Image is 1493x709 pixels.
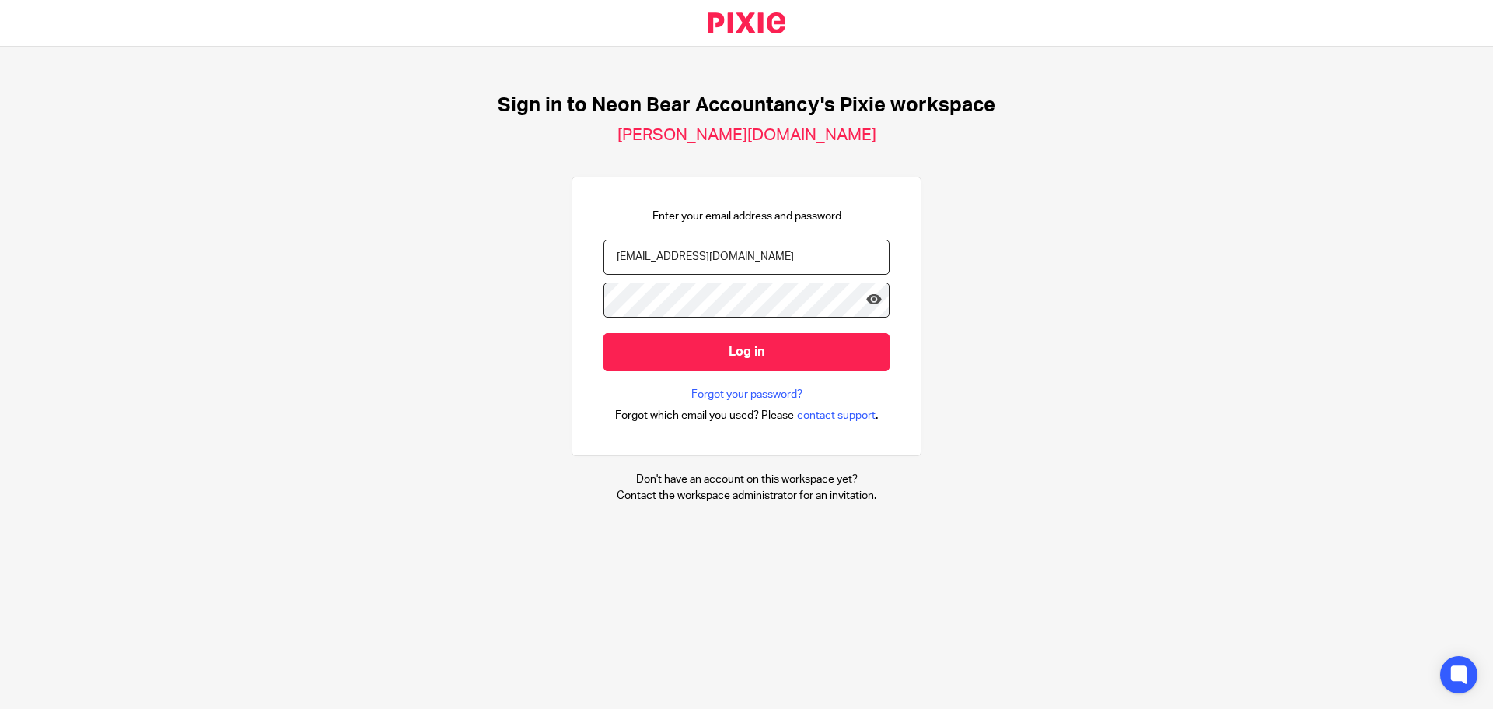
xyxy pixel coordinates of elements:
h2: [PERSON_NAME][DOMAIN_NAME] [617,125,876,146]
span: contact support [797,408,876,423]
input: name@example.com [603,240,890,275]
span: Forgot which email you used? Please [615,408,794,423]
a: Forgot your password? [691,387,802,402]
p: Contact the workspace administrator for an invitation. [617,488,876,504]
p: Enter your email address and password [652,209,841,224]
input: Log in [603,333,890,371]
div: . [615,406,879,424]
h1: Sign in to Neon Bear Accountancy's Pixie workspace [498,93,995,118]
p: Don't have an account on this workspace yet? [617,472,876,487]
